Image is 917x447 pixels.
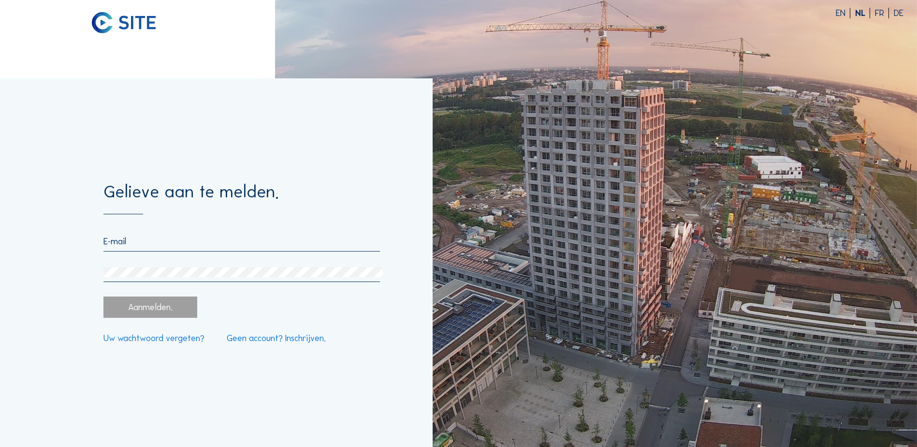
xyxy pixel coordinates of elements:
[103,297,197,317] div: Aanmelden.
[836,9,850,17] div: EN
[894,9,903,17] div: DE
[227,334,326,343] a: Geen account? Inschrijven.
[103,183,380,215] div: Gelieve aan te melden.
[855,9,870,17] div: NL
[103,334,204,343] a: Uw wachtwoord vergeten?
[92,12,156,34] img: C-SITE logo
[875,9,889,17] div: FR
[103,236,380,247] input: E-mail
